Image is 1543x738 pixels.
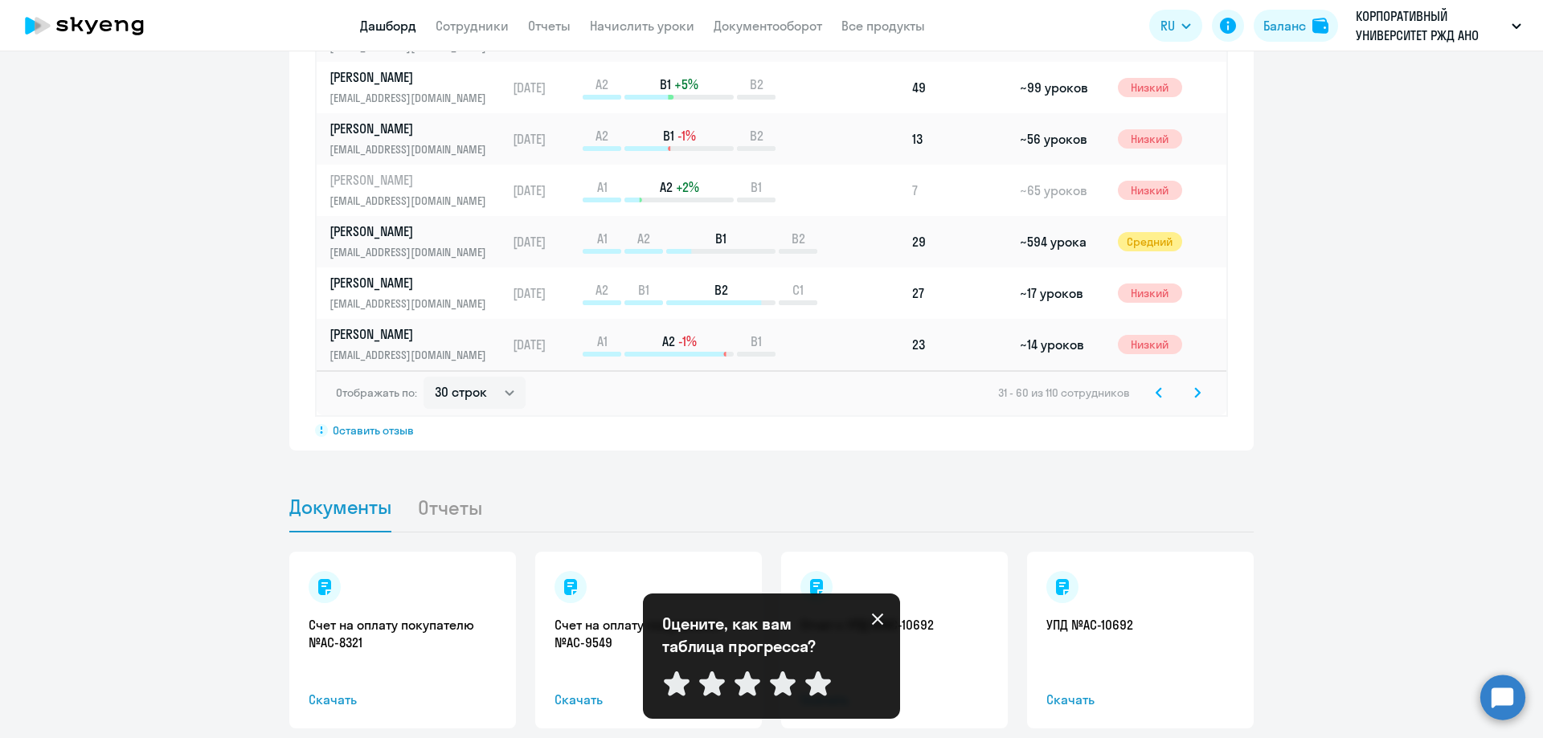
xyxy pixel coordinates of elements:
p: [PERSON_NAME] [329,222,495,240]
a: УПД №AC-10692 [1046,616,1234,634]
td: ~99 уроков [1013,62,1111,113]
button: RU [1149,10,1202,42]
span: A1 [597,332,608,350]
a: Сотрудники [436,18,509,34]
p: [PERSON_NAME] [329,171,495,189]
span: B1 [751,332,762,350]
span: A2 [662,332,675,350]
td: [DATE] [506,165,581,216]
span: B2 [750,75,763,93]
td: [DATE] [506,62,581,113]
span: Документы [289,495,391,519]
span: +5% [674,75,698,93]
a: Отчеты [528,18,571,34]
p: [EMAIL_ADDRESS][DOMAIN_NAME] [329,192,495,210]
span: Низкий [1118,129,1182,149]
span: Низкий [1118,283,1182,303]
td: 7 [906,165,1013,216]
td: ~56 уроков [1013,113,1111,165]
span: A2 [596,127,608,145]
td: [DATE] [506,319,581,370]
span: B2 [714,281,728,299]
p: [EMAIL_ADDRESS][DOMAIN_NAME] [329,243,495,261]
span: Скачать [1046,690,1234,709]
a: [PERSON_NAME][EMAIL_ADDRESS][DOMAIN_NAME] [329,274,505,312]
p: [PERSON_NAME] [329,68,495,86]
td: [DATE] [506,113,581,165]
span: C1 [792,281,804,299]
p: [EMAIL_ADDRESS][DOMAIN_NAME] [329,89,495,107]
span: B2 [792,230,805,247]
p: [PERSON_NAME] [329,325,495,343]
td: 23 [906,319,1013,370]
a: [PERSON_NAME][EMAIL_ADDRESS][DOMAIN_NAME] [329,325,505,364]
span: A2 [596,281,608,299]
span: Отображать по: [336,385,417,400]
span: +2% [676,178,699,196]
a: Счет на оплату покупателю №AC-9549 [555,616,743,651]
p: [EMAIL_ADDRESS][DOMAIN_NAME] [329,295,495,312]
a: [PERSON_NAME][EMAIL_ADDRESS][DOMAIN_NAME] [329,68,505,107]
p: [EMAIL_ADDRESS][DOMAIN_NAME] [329,346,495,364]
img: balance [1312,18,1328,34]
td: ~65 уроков [1013,165,1111,216]
span: Средний [1118,232,1182,251]
a: Дашборд [360,18,416,34]
a: Начислить уроки [590,18,694,34]
span: B1 [715,230,726,247]
p: [PERSON_NAME] [329,274,495,292]
ul: Tabs [289,483,1254,532]
td: [DATE] [506,216,581,267]
a: Документооборот [714,18,822,34]
span: B1 [660,75,671,93]
button: КОРПОРАТИВНЫЙ УНИВЕРСИТЕТ РЖД АНО ДПО, RZD (РЖД)/ Российские железные дороги ООО_ KAM [1348,6,1529,45]
span: -1% [677,127,696,145]
a: [PERSON_NAME][EMAIL_ADDRESS][DOMAIN_NAME] [329,120,505,158]
p: Оцените, как вам таблица прогресса? [662,613,839,658]
a: [PERSON_NAME][EMAIL_ADDRESS][DOMAIN_NAME] [329,222,505,261]
span: RU [1160,16,1175,35]
span: B1 [638,281,649,299]
span: 31 - 60 из 110 сотрудников [998,385,1130,400]
td: ~14 уроков [1013,319,1111,370]
span: B1 [663,127,674,145]
p: [EMAIL_ADDRESS][DOMAIN_NAME] [329,141,495,158]
td: ~594 урока [1013,216,1111,267]
span: B1 [751,178,762,196]
p: [PERSON_NAME] [329,120,495,137]
span: A1 [597,178,608,196]
span: Скачать [309,690,497,709]
div: Баланс [1263,16,1306,35]
td: [DATE] [506,267,581,319]
td: ~17 уроков [1013,267,1111,319]
span: B2 [750,127,763,145]
span: A2 [596,75,608,93]
span: A2 [637,230,650,247]
span: -1% [678,332,697,350]
span: A1 [597,230,608,247]
span: Скачать [555,690,743,709]
span: Низкий [1118,78,1182,97]
a: Все продукты [841,18,925,34]
a: [PERSON_NAME][EMAIL_ADDRESS][DOMAIN_NAME] [329,171,505,210]
span: Низкий [1118,335,1182,354]
p: КОРПОРАТИВНЫЙ УНИВЕРСИТЕТ РЖД АНО ДПО, RZD (РЖД)/ Российские железные дороги ООО_ KAM [1356,6,1505,45]
td: 13 [906,113,1013,165]
span: Оставить отзыв [333,423,414,438]
td: 29 [906,216,1013,267]
button: Балансbalance [1254,10,1338,42]
td: 49 [906,62,1013,113]
span: Низкий [1118,181,1182,200]
span: A2 [660,178,673,196]
td: 27 [906,267,1013,319]
a: Счет на оплату покупателю №AC-8321 [309,616,497,651]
